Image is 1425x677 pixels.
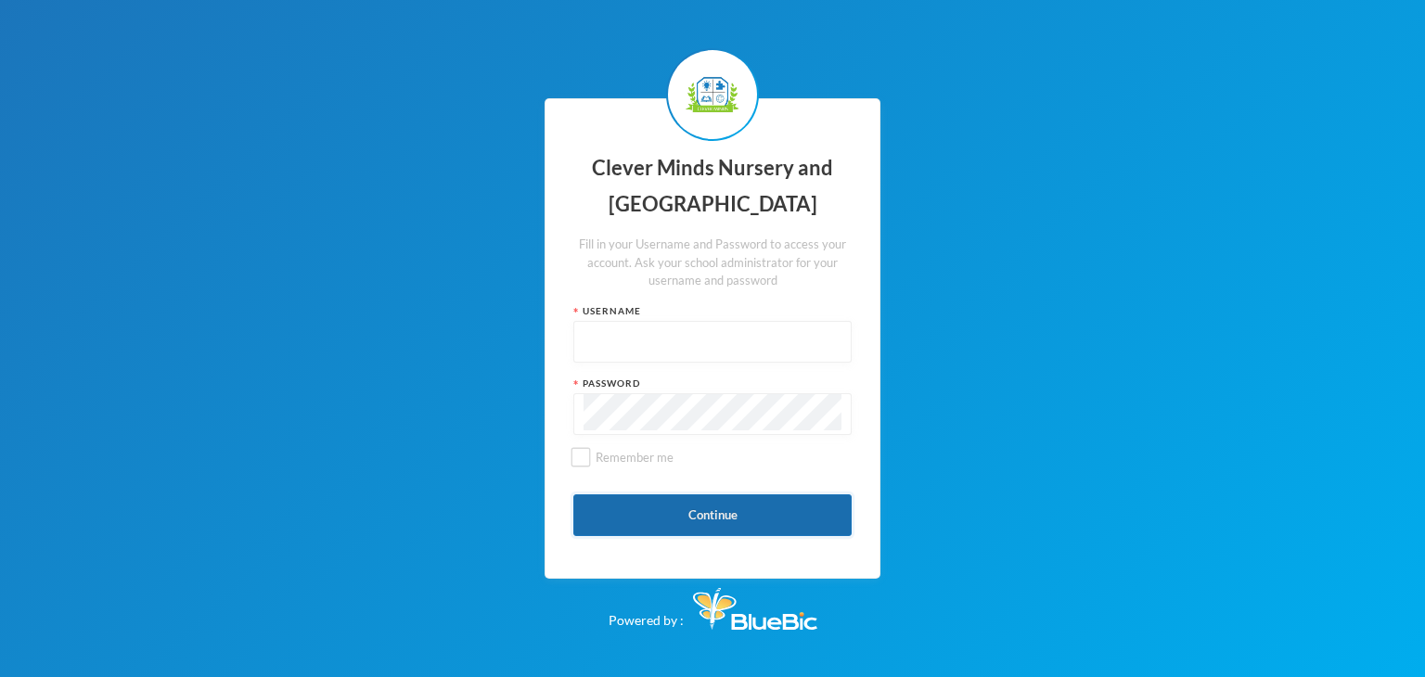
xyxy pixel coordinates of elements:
[573,236,852,290] div: Fill in your Username and Password to access your account. Ask your school administrator for your...
[588,450,681,465] span: Remember me
[573,494,852,536] button: Continue
[573,377,852,390] div: Password
[693,588,817,630] img: Bluebic
[609,579,817,630] div: Powered by :
[573,150,852,222] div: Clever Minds Nursery and [GEOGRAPHIC_DATA]
[573,304,852,318] div: Username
